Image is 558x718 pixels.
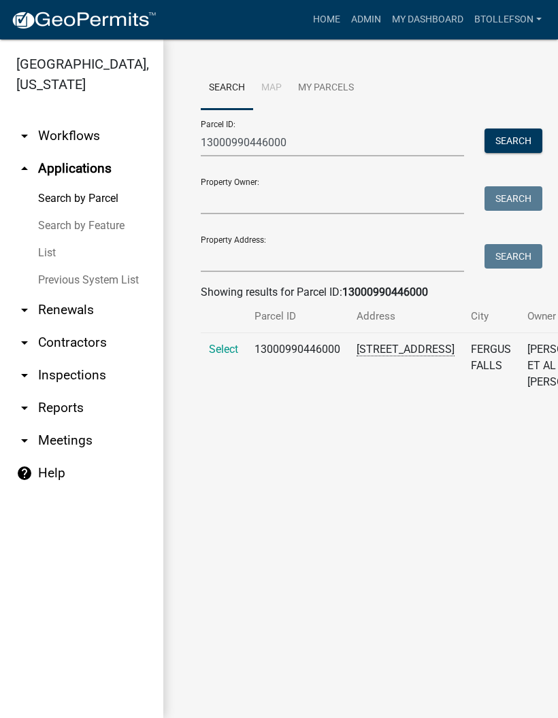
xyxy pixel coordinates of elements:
th: Address [348,301,463,332]
th: Parcel ID [246,301,348,332]
i: arrow_drop_down [16,302,33,318]
button: Search [485,244,542,269]
td: FERGUS FALLS [463,333,519,399]
a: Search [201,67,253,110]
i: arrow_drop_up [16,160,33,177]
a: btollefson [469,7,547,33]
strong: 13000990446000 [342,286,428,298]
i: arrow_drop_down [16,367,33,383]
i: arrow_drop_down [16,400,33,416]
a: My Dashboard [387,7,469,33]
a: Home [308,7,346,33]
a: Select [209,343,238,356]
div: Showing results for Parcel ID: [201,284,521,301]
a: My Parcels [290,67,362,110]
button: Search [485,129,542,153]
td: 13000990446000 [246,333,348,399]
i: arrow_drop_down [16,335,33,351]
i: arrow_drop_down [16,128,33,144]
i: arrow_drop_down [16,432,33,449]
th: City [463,301,519,332]
a: Admin [346,7,387,33]
button: Search [485,186,542,211]
i: help [16,465,33,481]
